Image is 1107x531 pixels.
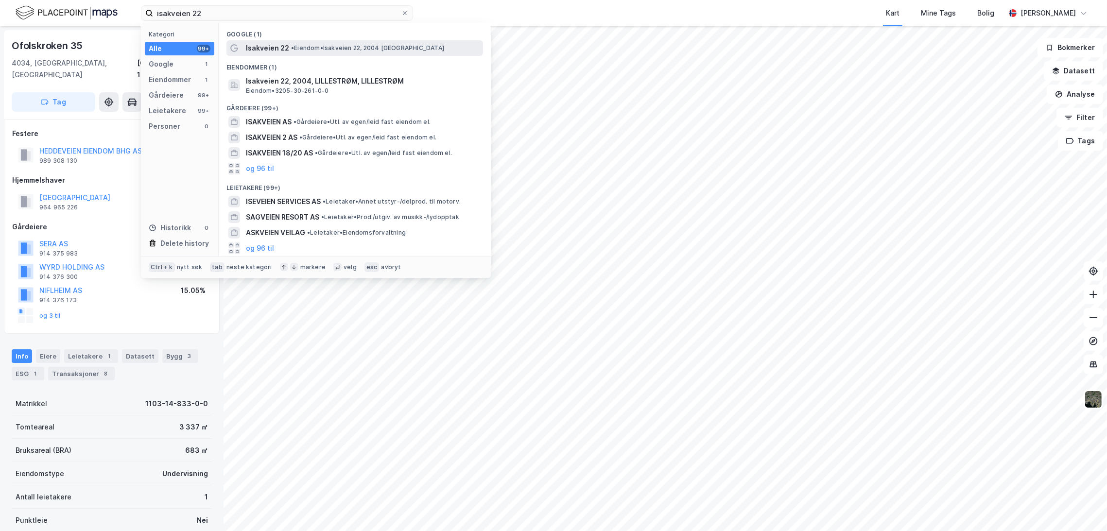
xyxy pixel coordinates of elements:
[149,58,173,70] div: Google
[39,250,78,257] div: 914 375 983
[246,242,274,254] button: og 96 til
[160,238,209,249] div: Delete history
[1047,85,1103,104] button: Analyse
[315,149,452,157] span: Gårdeiere • Utl. av egen/leid fast eiendom el.
[219,23,491,40] div: Google (1)
[39,204,78,211] div: 964 965 226
[246,42,289,54] span: Isakveien 22
[16,491,71,503] div: Antall leietakere
[203,76,210,84] div: 1
[179,421,208,433] div: 3 337 ㎡
[12,174,211,186] div: Hjemmelshaver
[246,87,329,95] span: Eiendom • 3205-30-261-0-0
[137,57,212,81] div: [GEOGRAPHIC_DATA], 14/833
[1044,61,1103,81] button: Datasett
[12,128,211,139] div: Festere
[246,196,321,207] span: ISEVEIEN SERVICES AS
[886,7,899,19] div: Kart
[364,262,380,272] div: esc
[101,369,111,378] div: 8
[185,351,194,361] div: 3
[12,38,85,53] div: Ofolskroken 35
[246,227,305,239] span: ASKVEIEN VEILAG
[197,107,210,115] div: 99+
[1058,484,1107,531] div: Kontrollprogram for chat
[1056,108,1103,127] button: Filter
[149,89,184,101] div: Gårdeiere
[39,296,77,304] div: 914 376 173
[246,211,319,223] span: SAGVEIEN RESORT AS
[226,263,272,271] div: neste kategori
[307,229,310,236] span: •
[12,57,137,81] div: 4034, [GEOGRAPHIC_DATA], [GEOGRAPHIC_DATA]
[1058,484,1107,531] iframe: Chat Widget
[197,91,210,99] div: 99+
[203,122,210,130] div: 0
[16,468,64,480] div: Eiendomstype
[149,105,186,117] div: Leietakere
[36,349,60,363] div: Eiere
[219,97,491,114] div: Gårdeiere (99+)
[149,43,162,54] div: Alle
[381,263,401,271] div: avbryt
[299,134,302,141] span: •
[122,349,158,363] div: Datasett
[16,398,47,410] div: Matrikkel
[48,367,115,380] div: Transaksjoner
[149,262,175,272] div: Ctrl + k
[344,263,357,271] div: velg
[145,398,208,410] div: 1103-14-833-0-0
[219,56,491,73] div: Eiendommer (1)
[246,75,479,87] span: Isakveien 22, 2004, LILLESTRØM, LILLESTRØM
[1038,38,1103,57] button: Bokmerker
[210,262,225,272] div: tab
[197,45,210,52] div: 99+
[149,74,191,86] div: Eiendommer
[323,198,326,205] span: •
[203,224,210,232] div: 0
[205,491,208,503] div: 1
[12,221,211,233] div: Gårdeiere
[323,198,461,206] span: Leietaker • Annet utstyr-/delprod. til motorv.
[177,263,203,271] div: nytt søk
[219,176,491,194] div: Leietakere (99+)
[246,132,297,143] span: ISAKVEIEN 2 AS
[31,369,40,378] div: 1
[315,149,318,156] span: •
[149,31,214,38] div: Kategori
[197,514,208,526] div: Nei
[153,6,401,20] input: Søk på adresse, matrikkel, gårdeiere, leietakere eller personer
[321,213,459,221] span: Leietaker • Prod./utgiv. av musikk-/lydopptak
[1058,131,1103,151] button: Tags
[977,7,994,19] div: Bolig
[246,116,292,128] span: ISAKVEIEN AS
[299,134,436,141] span: Gårdeiere • Utl. av egen/leid fast eiendom el.
[307,229,406,237] span: Leietaker • Eiendomsforvaltning
[246,163,274,174] button: og 96 til
[16,4,118,21] img: logo.f888ab2527a4732fd821a326f86c7f29.svg
[149,222,191,234] div: Historikk
[104,351,114,361] div: 1
[12,349,32,363] div: Info
[185,445,208,456] div: 683 ㎡
[12,367,44,380] div: ESG
[162,349,198,363] div: Bygg
[16,421,54,433] div: Tomteareal
[291,44,294,51] span: •
[246,147,313,159] span: ISAKVEIEN 18/20 AS
[294,118,431,126] span: Gårdeiere • Utl. av egen/leid fast eiendom el.
[39,273,78,281] div: 914 376 300
[1084,390,1103,409] img: 9k=
[294,118,296,125] span: •
[1021,7,1076,19] div: [PERSON_NAME]
[181,285,206,296] div: 15.05%
[162,468,208,480] div: Undervisning
[203,60,210,68] div: 1
[921,7,956,19] div: Mine Tags
[16,514,48,526] div: Punktleie
[39,157,77,165] div: 989 308 130
[321,213,324,221] span: •
[149,120,180,132] div: Personer
[16,445,71,456] div: Bruksareal (BRA)
[291,44,444,52] span: Eiendom • Isakveien 22, 2004 [GEOGRAPHIC_DATA]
